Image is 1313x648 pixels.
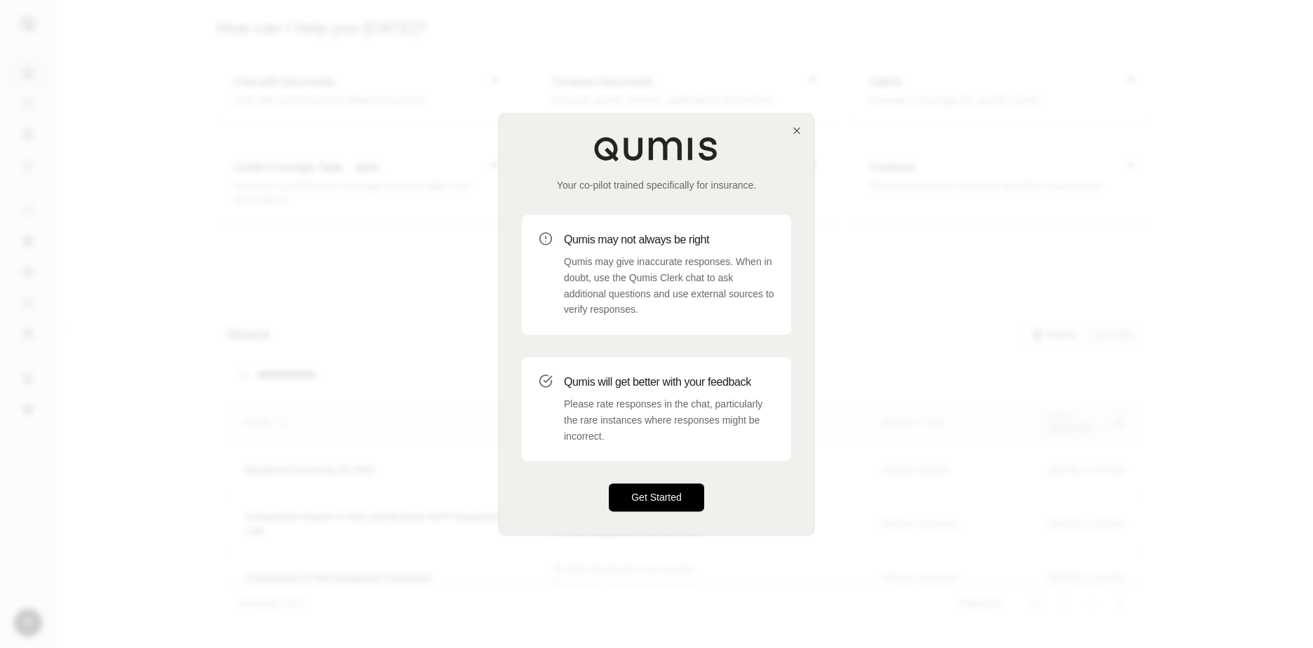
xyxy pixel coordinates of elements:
h3: Qumis may not always be right [564,231,774,248]
img: Qumis Logo [593,136,720,161]
p: Your co-pilot trained specifically for insurance. [522,178,791,192]
button: Get Started [609,484,704,512]
h3: Qumis will get better with your feedback [564,374,774,391]
p: Please rate responses in the chat, particularly the rare instances where responses might be incor... [564,396,774,444]
p: Qumis may give inaccurate responses. When in doubt, use the Qumis Clerk chat to ask additional qu... [564,254,774,318]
